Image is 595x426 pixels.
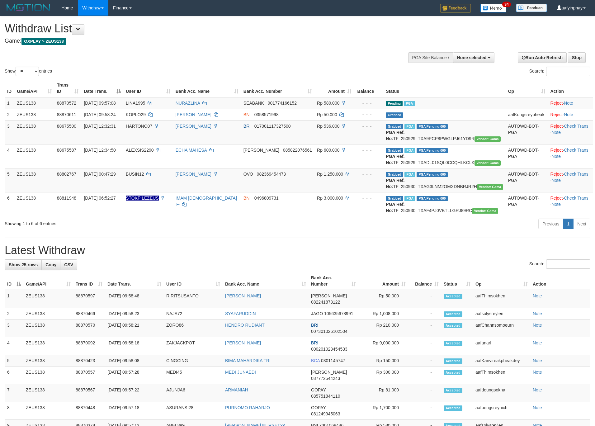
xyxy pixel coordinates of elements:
th: Status: activate to sort column ascending [441,272,473,290]
span: Accepted [444,405,462,411]
span: 34 [502,2,511,7]
th: Date Trans.: activate to sort column ascending [105,272,164,290]
td: aafdoungsokna [473,384,530,402]
td: [DATE] 09:57:22 [105,384,164,402]
a: Note [551,202,561,207]
span: Accepted [444,341,462,346]
td: 1 [5,97,14,109]
td: 2 [5,109,14,120]
td: ZEUS138 [14,97,54,109]
a: Note [533,293,542,298]
th: Op: activate to sort column ascending [473,272,530,290]
td: ZEUS138 [23,367,73,384]
span: Rp 580.000 [317,101,339,106]
td: ASURANSI28 [164,402,223,420]
span: Copy 0496809731 to clipboard [254,196,279,201]
h4: Game: [5,38,390,44]
td: 88870423 [73,355,105,367]
span: Copy 082241873122 to clipboard [311,300,340,305]
a: PURNOMO RAHARJO [225,405,270,410]
span: Copy 081249945063 to clipboard [311,411,340,416]
td: ZORO86 [164,319,223,337]
span: 88870572 [57,101,76,106]
span: [DATE] 00:47:29 [84,172,116,177]
td: 4 [5,337,23,355]
b: PGA Ref. No: [386,178,404,189]
th: Action [548,79,593,97]
td: - [408,402,441,420]
span: OXPLAY > ZEUS138 [21,38,66,45]
td: [DATE] 09:58:08 [105,355,164,367]
a: Note [551,130,561,135]
td: ZEUS138 [23,319,73,337]
a: Previous [538,219,563,229]
span: SEABANK [243,101,264,106]
span: Accepted [444,388,462,393]
td: - [408,308,441,319]
td: 7 [5,384,23,402]
label: Search: [529,259,590,269]
label: Show entries [5,67,52,76]
span: Copy 007301026102504 to clipboard [311,329,347,334]
span: 88675587 [57,148,76,153]
span: GOPAY [311,387,326,392]
a: HENDRO RUDIANT [225,323,265,328]
span: Copy 105635678991 to clipboard [324,311,353,316]
a: [PERSON_NAME] [176,172,211,177]
span: Grabbed [386,148,403,153]
td: 88870557 [73,367,105,384]
td: [DATE] 09:57:28 [105,367,164,384]
span: Marked by aafsreyleap [404,196,415,201]
td: - [408,384,441,402]
span: PGA Pending [417,148,448,153]
a: Note [533,340,542,345]
td: aafKanvireakpheakdey [473,355,530,367]
a: [PERSON_NAME] [176,112,211,117]
span: [PERSON_NAME] [311,293,347,298]
span: Accepted [444,370,462,375]
a: [PERSON_NAME] [225,293,261,298]
td: - [408,355,441,367]
span: HARTONO07 [126,124,152,129]
a: Check Trans [564,196,588,201]
a: BIMA MAHARDIKA TRI [225,358,271,363]
a: Check Trans [564,148,588,153]
span: Grabbed [386,124,403,129]
td: NAJA72 [164,308,223,319]
td: aafanarl [473,337,530,355]
a: [PERSON_NAME] [225,340,261,345]
span: Marked by aaftrukkakada [404,124,415,129]
td: 88870570 [73,319,105,337]
td: · · [548,144,593,168]
a: Next [573,219,590,229]
td: 6 [5,367,23,384]
td: TF_250930_TXAG3LNM2OMXDNBRJR2H [383,168,505,192]
td: MEDI45 [164,367,223,384]
td: 6 [5,192,14,216]
a: [PERSON_NAME] [176,124,211,129]
th: User ID: activate to sort column ascending [164,272,223,290]
td: [DATE] 09:58:48 [105,290,164,308]
span: [DATE] 09:57:08 [84,101,116,106]
div: - - - [357,147,381,153]
span: PGA Pending [417,196,448,201]
td: RIRITSUSANTO [164,290,223,308]
td: [DATE] 09:57:18 [105,402,164,420]
span: Copy 0301145747 to clipboard [321,358,345,363]
h1: Latest Withdraw [5,244,590,257]
td: AJUNJA6 [164,384,223,402]
td: ZEUS138 [14,120,54,144]
div: - - - [357,195,381,201]
td: TF_250929_TXADL01SQL0CCQHLKCLK [383,144,505,168]
span: Copy 085751844110 to clipboard [311,394,340,399]
span: Copy 901774166152 to clipboard [268,101,297,106]
span: Grabbed [386,172,403,177]
td: - [408,367,441,384]
th: Amount: activate to sort column ascending [358,272,408,290]
td: [DATE] 09:58:18 [105,337,164,355]
span: 88802767 [57,172,76,177]
a: SYAFARUDDIN [225,311,256,316]
td: aafpengsreynich [473,402,530,420]
td: ZEUS138 [23,355,73,367]
b: PGA Ref. No: [386,202,404,213]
